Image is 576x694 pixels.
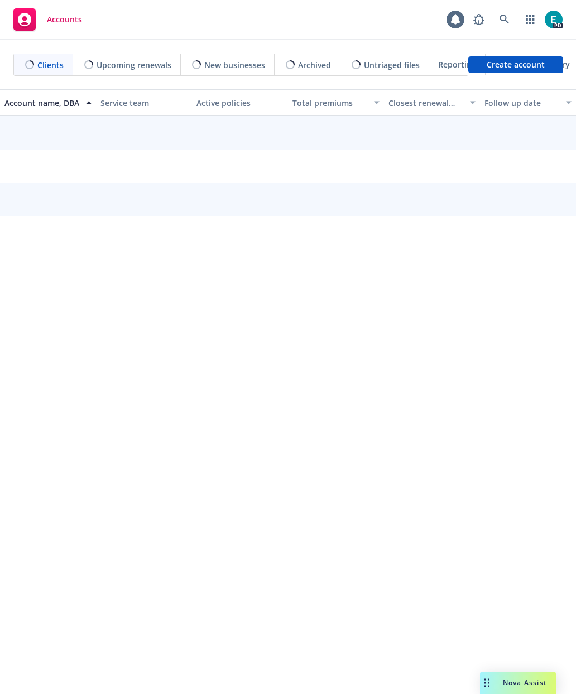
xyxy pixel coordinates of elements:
button: Service team [96,89,192,116]
div: Closest renewal date [388,97,463,109]
span: Reporting [438,59,476,70]
div: Active policies [196,97,284,109]
button: Total premiums [288,89,384,116]
span: Nova Assist [503,678,547,687]
div: Total premiums [292,97,367,109]
span: Accounts [47,15,82,24]
a: Create account [468,56,563,73]
button: Active policies [192,89,288,116]
span: Untriaged files [364,59,420,71]
div: Service team [100,97,188,109]
span: Create account [487,54,545,75]
span: New businesses [204,59,265,71]
a: Report a Bug [468,8,490,31]
span: Upcoming renewals [97,59,171,71]
div: Account name, DBA [4,97,79,109]
span: Clients [37,59,64,71]
div: Drag to move [480,672,494,694]
span: Archived [298,59,331,71]
a: Switch app [519,8,541,31]
img: photo [545,11,563,28]
a: Accounts [9,4,87,35]
a: Search [493,8,516,31]
div: Follow up date [484,97,559,109]
button: Closest renewal date [384,89,480,116]
button: Follow up date [480,89,576,116]
button: Nova Assist [480,672,556,694]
